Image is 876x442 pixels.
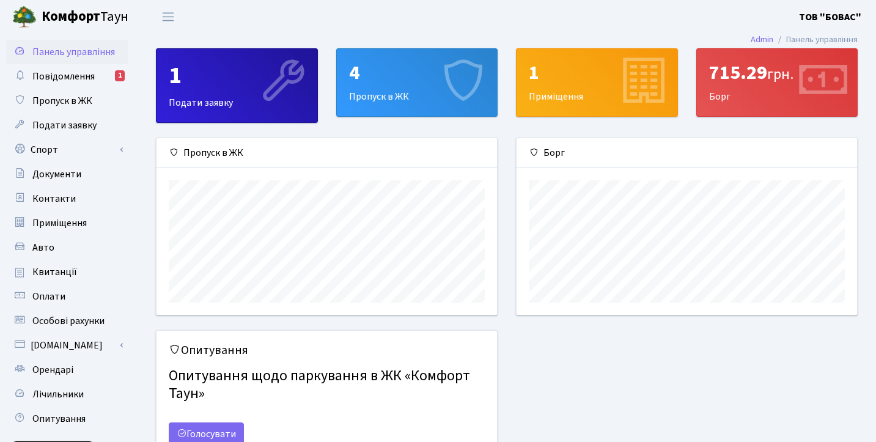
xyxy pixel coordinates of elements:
[32,412,86,425] span: Опитування
[32,45,115,59] span: Панель управління
[6,138,128,162] a: Спорт
[773,33,858,46] li: Панель управління
[6,113,128,138] a: Подати заявку
[6,333,128,358] a: [DOMAIN_NAME]
[32,94,92,108] span: Пропуск в ЖК
[6,260,128,284] a: Квитанції
[6,40,128,64] a: Панель управління
[517,138,857,168] div: Борг
[732,27,876,53] nav: breadcrumb
[6,235,128,260] a: Авто
[751,33,773,46] a: Admin
[6,162,128,186] a: Документи
[153,7,183,27] button: Переключити навігацію
[156,48,318,123] a: 1Подати заявку
[32,314,105,328] span: Особові рахунки
[6,309,128,333] a: Особові рахунки
[6,211,128,235] a: Приміщення
[517,49,677,116] div: Приміщення
[12,5,37,29] img: logo.png
[6,64,128,89] a: Повідомлення1
[169,61,305,90] div: 1
[42,7,128,28] span: Таун
[799,10,861,24] a: ТОВ "БОВАС"
[156,49,317,122] div: Подати заявку
[32,363,73,377] span: Орендарі
[156,138,497,168] div: Пропуск в ЖК
[32,168,81,181] span: Документи
[337,49,498,116] div: Пропуск в ЖК
[32,70,95,83] span: Повідомлення
[6,382,128,407] a: Лічильники
[6,89,128,113] a: Пропуск в ЖК
[32,241,54,254] span: Авто
[32,388,84,401] span: Лічильники
[169,343,485,358] h5: Опитування
[516,48,678,117] a: 1Приміщення
[32,192,76,205] span: Контакти
[32,290,65,303] span: Оплати
[349,61,485,84] div: 4
[32,119,97,132] span: Подати заявку
[32,216,87,230] span: Приміщення
[709,61,845,84] div: 715.29
[42,7,100,26] b: Комфорт
[336,48,498,117] a: 4Пропуск в ЖК
[115,70,125,81] div: 1
[697,49,858,116] div: Борг
[767,64,793,85] span: грн.
[6,284,128,309] a: Оплати
[6,407,128,431] a: Опитування
[169,363,485,408] h4: Опитування щодо паркування в ЖК «Комфорт Таун»
[529,61,665,84] div: 1
[6,358,128,382] a: Орендарі
[6,186,128,211] a: Контакти
[32,265,77,279] span: Квитанції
